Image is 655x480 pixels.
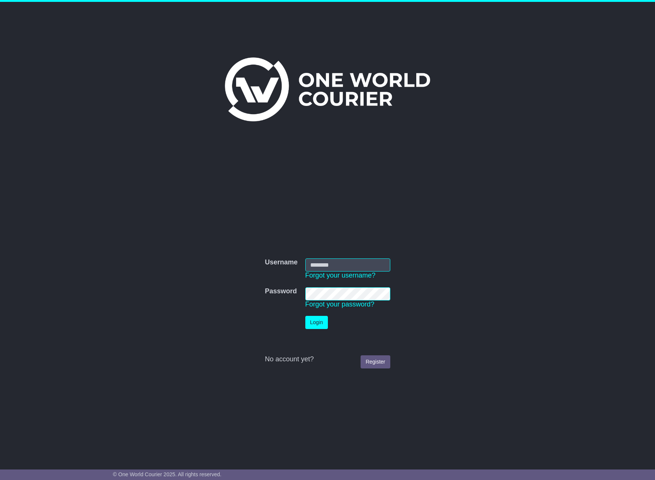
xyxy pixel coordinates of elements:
[305,300,375,308] a: Forgot your password?
[113,471,221,477] span: © One World Courier 2025. All rights reserved.
[225,57,430,121] img: One World
[361,355,390,368] a: Register
[305,316,328,329] button: Login
[265,287,297,296] label: Password
[305,272,376,279] a: Forgot your username?
[265,355,390,364] div: No account yet?
[265,258,297,267] label: Username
